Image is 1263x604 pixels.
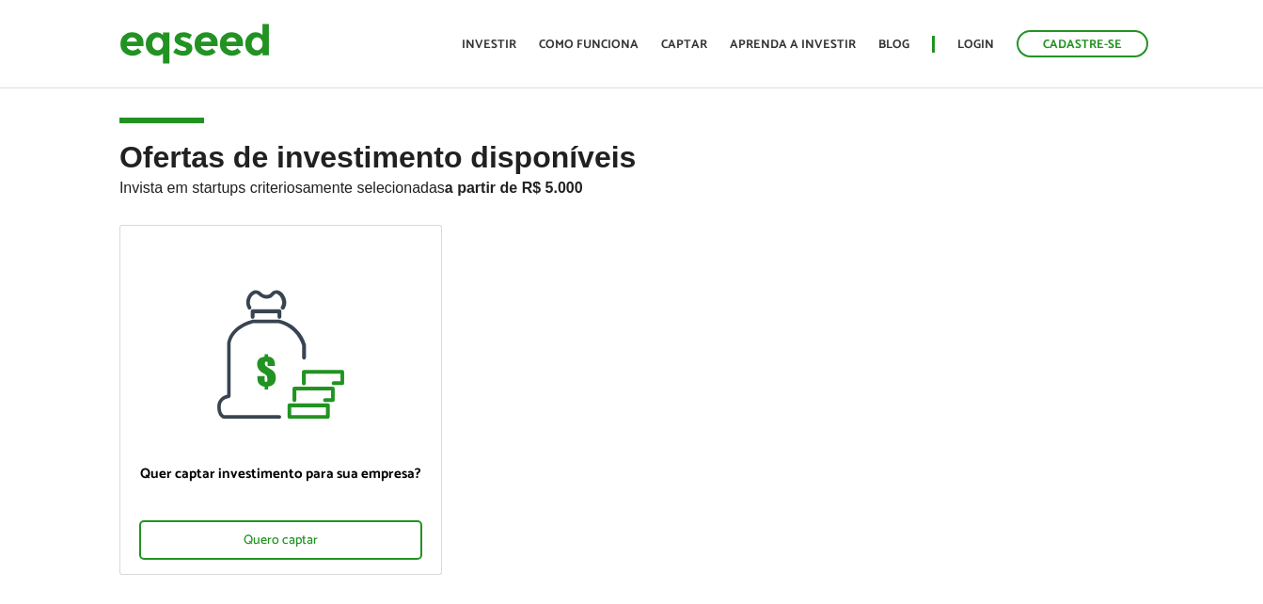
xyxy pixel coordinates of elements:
[878,39,909,51] a: Blog
[539,39,639,51] a: Como funciona
[119,19,270,69] img: EqSeed
[661,39,707,51] a: Captar
[119,141,1144,225] h2: Ofertas de investimento disponíveis
[139,466,422,483] p: Quer captar investimento para sua empresa?
[119,225,442,575] a: Quer captar investimento para sua empresa? Quero captar
[139,520,422,560] div: Quero captar
[957,39,994,51] a: Login
[462,39,516,51] a: Investir
[1017,30,1148,57] a: Cadastre-se
[445,180,583,196] strong: a partir de R$ 5.000
[730,39,856,51] a: Aprenda a investir
[119,174,1144,197] p: Invista em startups criteriosamente selecionadas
